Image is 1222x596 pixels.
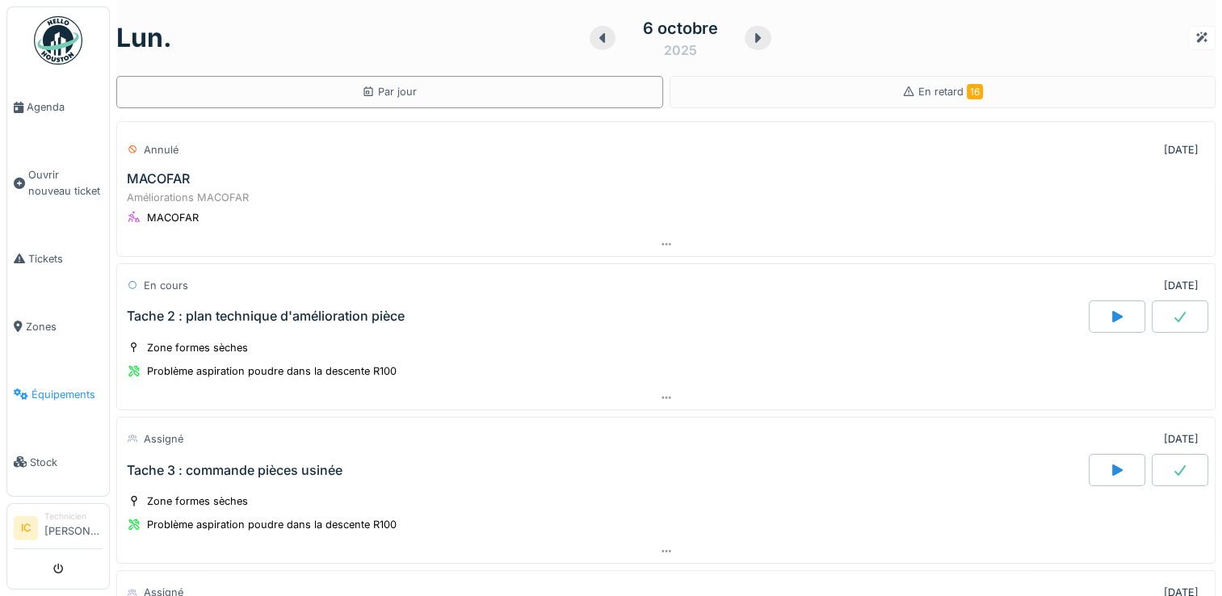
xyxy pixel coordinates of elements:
[918,86,983,98] span: En retard
[28,251,103,267] span: Tickets
[14,516,38,540] li: IC
[127,171,190,187] div: MACOFAR
[7,292,109,360] a: Zones
[144,278,188,293] div: En cours
[127,190,1205,205] div: Améliorations MACOFAR
[44,510,103,523] div: Technicien
[147,210,199,225] div: MACOFAR
[144,142,178,157] div: Annulé
[34,16,82,65] img: Badge_color-CXgf-gQk.svg
[1164,142,1199,157] div: [DATE]
[147,517,397,532] div: Problème aspiration poudre dans la descente R100
[26,319,103,334] span: Zones
[31,387,103,402] span: Équipements
[30,455,103,470] span: Stock
[127,463,342,478] div: Tache 3 : commande pièces usinée
[127,308,405,324] div: Tache 2 : plan technique d'amélioration pièce
[147,493,248,509] div: Zone formes sèches
[144,431,183,447] div: Assigné
[147,363,397,379] div: Problème aspiration poudre dans la descente R100
[14,510,103,549] a: IC Technicien[PERSON_NAME]
[7,428,109,496] a: Stock
[28,167,103,198] span: Ouvrir nouveau ticket
[44,510,103,545] li: [PERSON_NAME]
[7,73,109,141] a: Agenda
[147,340,248,355] div: Zone formes sèches
[362,84,417,99] div: Par jour
[1164,278,1199,293] div: [DATE]
[7,141,109,225] a: Ouvrir nouveau ticket
[643,16,718,40] div: 6 octobre
[116,23,172,53] h1: lun.
[664,40,697,60] div: 2025
[27,99,103,115] span: Agenda
[1164,431,1199,447] div: [DATE]
[967,84,983,99] span: 16
[7,225,109,292] a: Tickets
[7,360,109,428] a: Équipements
